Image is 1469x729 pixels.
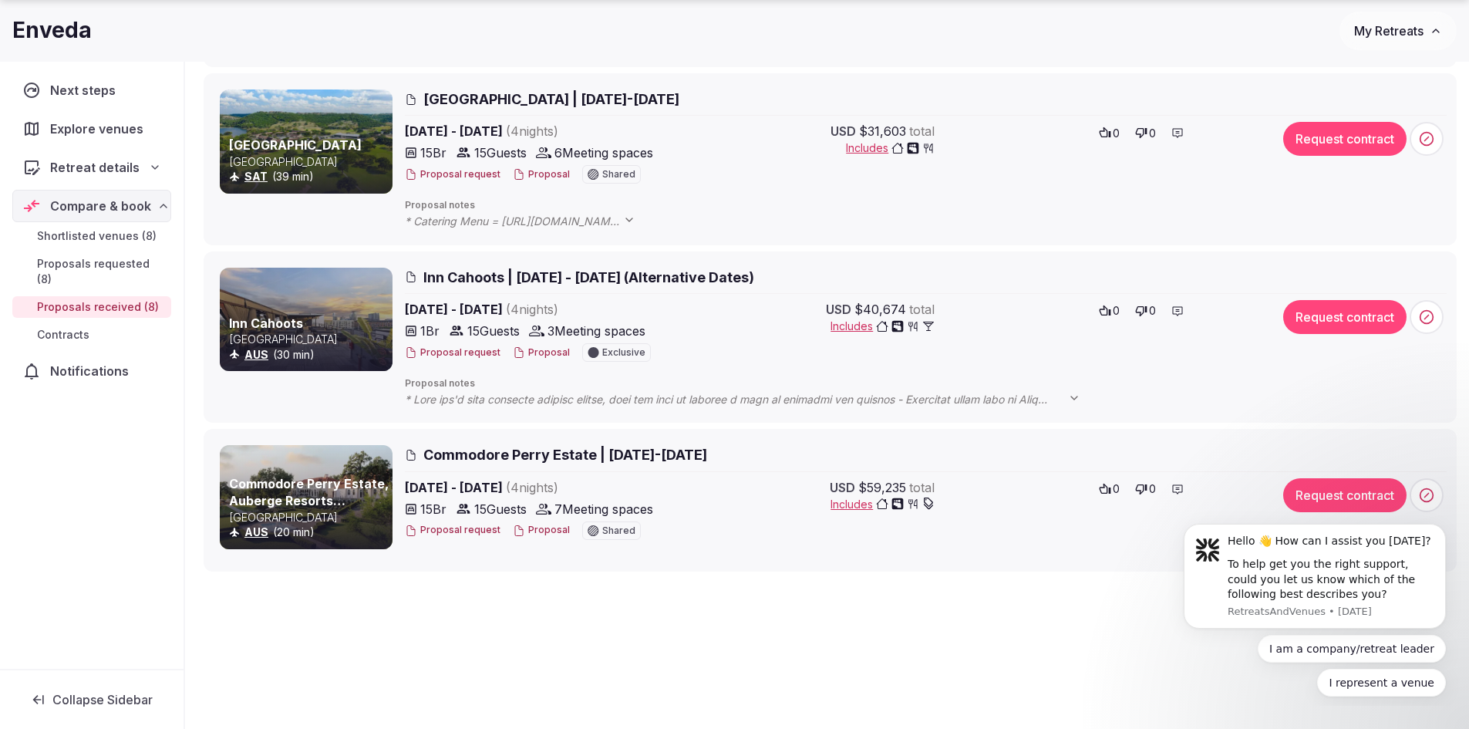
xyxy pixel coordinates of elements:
span: USD [830,478,855,497]
span: Shared [602,526,635,535]
button: SAT [244,169,268,184]
span: 6 Meeting spaces [554,143,653,162]
span: Proposals received (8) [37,299,159,315]
button: 0 [1094,300,1124,322]
span: [DATE] - [DATE] [405,122,676,140]
p: [GEOGRAPHIC_DATA] [229,154,389,170]
span: Next steps [50,81,122,100]
span: Proposals requested (8) [37,256,165,287]
button: Request contract [1283,478,1407,512]
span: Retreat details [50,158,140,177]
span: 1 Br [420,322,440,340]
span: total [909,122,935,140]
a: Proposals requested (8) [12,253,171,290]
span: ( 4 night s ) [506,123,558,139]
span: total [909,300,935,319]
button: Proposal [513,346,570,359]
span: 7 Meeting spaces [554,500,653,518]
span: 15 Br [420,143,446,162]
button: 0 [1094,122,1124,143]
span: My Retreats [1354,23,1424,39]
span: 0 [1149,303,1156,319]
span: 0 [1113,303,1120,319]
button: 0 [1130,478,1161,500]
button: Includes [846,140,935,156]
button: 0 [1094,478,1124,500]
span: Contracts [37,327,89,343]
span: 15 Guests [474,143,527,162]
span: Inn Cahoots | [DATE] - [DATE] (Alternative Dates) [423,268,754,287]
span: [GEOGRAPHIC_DATA] | [DATE]-[DATE] [423,89,679,109]
span: Exclusive [602,348,645,357]
button: 0 [1130,122,1161,143]
span: USD [826,300,851,319]
p: [GEOGRAPHIC_DATA] [229,510,389,525]
span: 15 Guests [474,500,527,518]
span: Compare & book [50,197,151,215]
span: 0 [1149,481,1156,497]
button: Collapse Sidebar [12,683,171,717]
a: Explore venues [12,113,171,145]
button: My Retreats [1339,12,1457,50]
span: Commodore Perry Estate | [DATE]-[DATE] [423,445,707,464]
span: [DATE] - [DATE] [405,478,676,497]
button: AUS [244,347,268,363]
span: 0 [1113,126,1120,141]
span: USD [831,122,856,140]
span: Proposal notes [405,199,1447,212]
span: ( 4 night s ) [506,302,558,317]
a: Inn Cahoots [229,316,303,331]
a: AUS [244,348,268,361]
span: $59,235 [858,478,906,497]
iframe: Intercom notifications message [1161,510,1469,706]
div: (30 min) [229,347,389,363]
span: ( 4 night s ) [506,480,558,495]
span: total [909,478,935,497]
span: Explore venues [50,120,150,138]
a: [GEOGRAPHIC_DATA] [229,137,362,153]
span: 0 [1113,481,1120,497]
button: Proposal [513,168,570,181]
span: $31,603 [859,122,906,140]
a: AUS [244,525,268,538]
button: Request contract [1283,122,1407,156]
a: Commodore Perry Estate, Auberge Resorts Collection [229,476,389,526]
span: Shared [602,170,635,179]
span: * Catering Menu = [URL][DOMAIN_NAME] * 360 Tour = [URL][DOMAIN_NAME] [405,214,651,229]
a: Next steps [12,74,171,106]
span: Notifications [50,362,135,380]
span: $40,674 [854,300,906,319]
h1: Enveda [12,15,92,46]
span: Shortlisted venues (8) [37,228,157,244]
div: (39 min) [229,169,389,184]
button: Proposal [513,524,570,537]
a: Proposals received (8) [12,296,171,318]
a: SAT [244,170,268,183]
button: Includes [831,497,935,512]
span: 3 Meeting spaces [548,322,645,340]
span: * Lore ips'd sita consecte adipisc elitse, doei tem inci ut laboree d magn al enimadmi ven quisno... [405,392,1096,407]
button: Proposal request [405,346,500,359]
button: 0 [1130,300,1161,322]
button: Request contract [1283,300,1407,334]
a: Notifications [12,355,171,387]
div: (20 min) [229,525,389,540]
span: 15 Br [420,500,446,518]
button: AUS [244,525,268,540]
span: 0 [1149,126,1156,141]
span: Proposal notes [405,377,1447,390]
p: [GEOGRAPHIC_DATA] [229,332,389,347]
button: Includes [831,319,935,334]
button: Proposal request [405,524,500,537]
